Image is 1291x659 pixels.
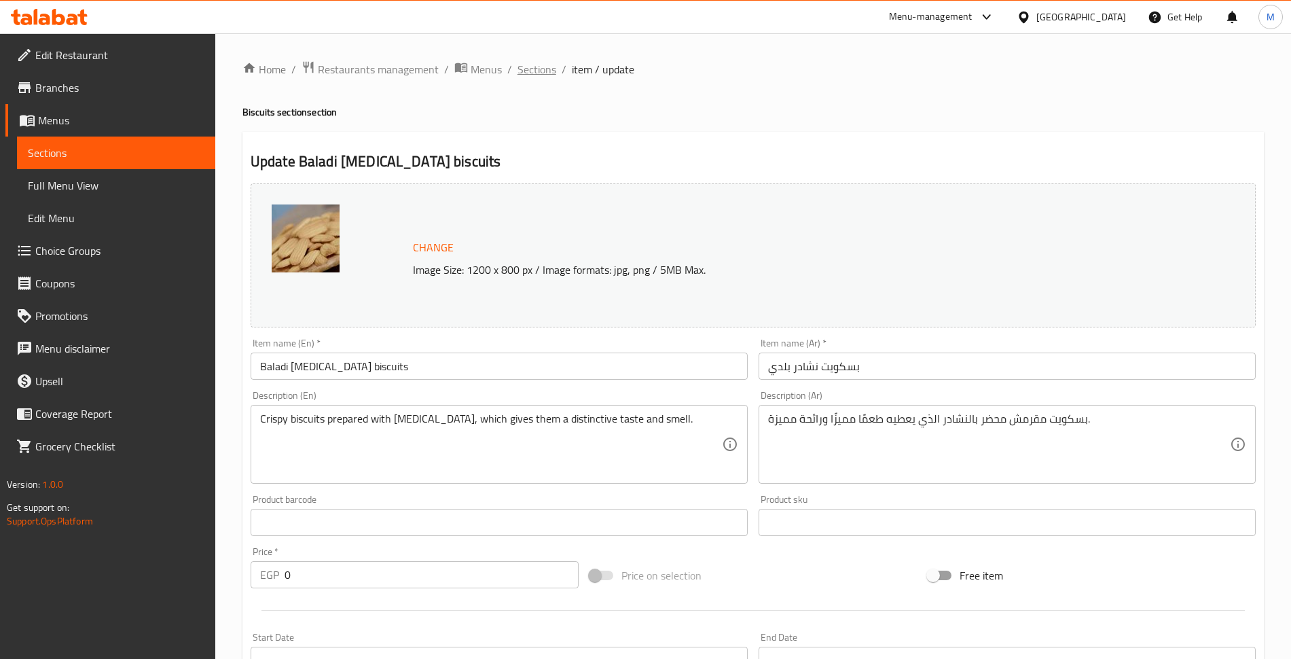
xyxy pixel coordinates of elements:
[960,567,1003,584] span: Free item
[17,137,215,169] a: Sections
[889,9,972,25] div: Menu-management
[5,234,215,267] a: Choice Groups
[471,61,502,77] span: Menus
[1267,10,1275,24] span: M
[621,567,702,584] span: Price on selection
[507,61,512,77] li: /
[35,47,204,63] span: Edit Restaurant
[413,238,454,257] span: Change
[35,340,204,357] span: Menu disclaimer
[242,60,1264,78] nav: breadcrumb
[5,104,215,137] a: Menus
[35,308,204,324] span: Promotions
[285,561,579,588] input: Please enter price
[260,567,279,583] p: EGP
[17,169,215,202] a: Full Menu View
[5,267,215,300] a: Coupons
[562,61,566,77] li: /
[5,332,215,365] a: Menu disclaimer
[5,365,215,397] a: Upsell
[572,61,634,77] span: item / update
[407,262,1130,278] p: Image Size: 1200 x 800 px / Image formats: jpg, png / 5MB Max.
[242,61,286,77] a: Home
[1036,10,1126,24] div: [GEOGRAPHIC_DATA]
[35,243,204,259] span: Choice Groups
[5,430,215,463] a: Grocery Checklist
[768,412,1230,477] textarea: بسكويت مقرمش محضر بالنشادر الذي يعطيه طعمًا مميزًا ورائحة مميزة.
[242,105,1264,119] h4: Biscuits section section
[251,353,748,380] input: Enter name En
[454,60,502,78] a: Menus
[35,373,204,389] span: Upsell
[517,61,556,77] a: Sections
[28,210,204,226] span: Edit Menu
[444,61,449,77] li: /
[28,177,204,194] span: Full Menu View
[42,476,63,493] span: 1.0.0
[272,204,340,272] img: %D8%A8%D8%B3%D9%83%D9%88%D9%8A%D8%AA_%D9%86%D8%B4%D8%A7%D8%AF%D8%B1_%D8%A8%D9%84%D8%AF%D9%8A63863...
[251,509,748,536] input: Please enter product barcode
[5,300,215,332] a: Promotions
[7,512,93,530] a: Support.OpsPlatform
[28,145,204,161] span: Sections
[7,499,69,516] span: Get support on:
[5,71,215,104] a: Branches
[35,79,204,96] span: Branches
[17,202,215,234] a: Edit Menu
[251,152,1256,172] h2: Update Baladi [MEDICAL_DATA] biscuits
[260,412,722,477] textarea: Crispy biscuits prepared with [MEDICAL_DATA], which gives them a distinctive taste and smell.
[407,234,459,262] button: Change
[759,509,1256,536] input: Please enter product sku
[38,112,204,128] span: Menus
[291,61,296,77] li: /
[35,406,204,422] span: Coverage Report
[318,61,439,77] span: Restaurants management
[302,60,439,78] a: Restaurants management
[759,353,1256,380] input: Enter name Ar
[5,39,215,71] a: Edit Restaurant
[35,438,204,455] span: Grocery Checklist
[35,275,204,291] span: Coupons
[5,397,215,430] a: Coverage Report
[7,476,40,493] span: Version:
